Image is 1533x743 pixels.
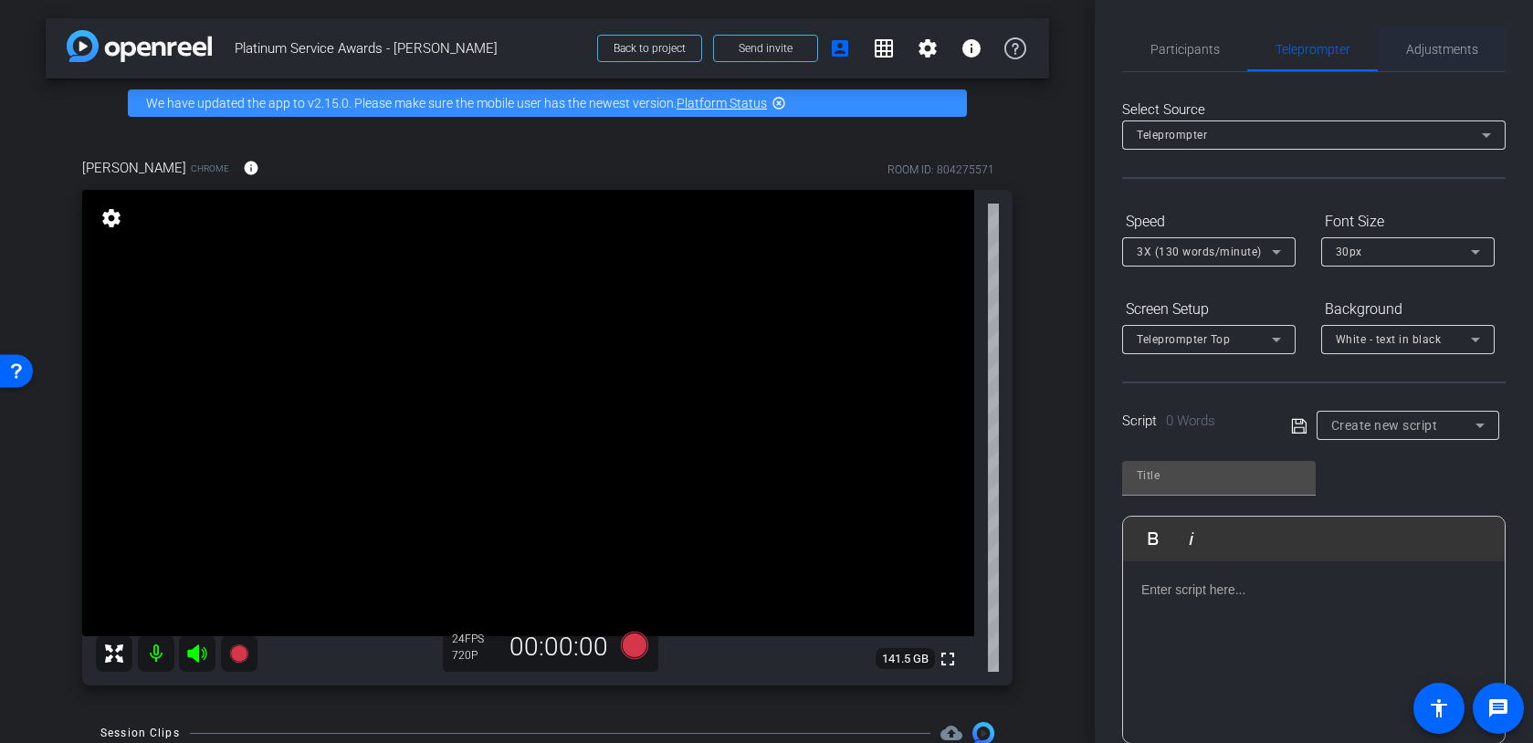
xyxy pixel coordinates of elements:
button: Send invite [713,35,818,62]
span: Create new script [1331,418,1438,433]
span: 141.5 GB [876,648,935,670]
div: Session Clips [100,724,180,742]
mat-icon: fullscreen [937,648,959,670]
div: 00:00:00 [498,632,620,663]
span: White - text in black [1336,333,1442,346]
div: Select Source [1122,99,1506,120]
mat-icon: grid_on [873,37,895,59]
div: Speed [1122,206,1296,237]
span: Teleprompter [1276,43,1350,56]
mat-icon: settings [917,37,939,59]
div: 720P [452,648,498,663]
span: 30px [1336,246,1362,258]
a: Platform Status [677,96,767,110]
div: Background [1321,294,1495,325]
span: 3X (130 words/minute) [1137,246,1262,258]
div: Script [1122,411,1265,432]
div: Screen Setup [1122,294,1296,325]
div: 24 [452,632,498,646]
span: Participants [1150,43,1220,56]
div: Font Size [1321,206,1495,237]
mat-icon: highlight_off [772,96,786,110]
div: We have updated the app to v2.15.0. Please make sure the mobile user has the newest version. [128,89,967,117]
img: app-logo [67,30,212,62]
button: Back to project [597,35,702,62]
input: Title [1137,465,1301,487]
span: Send invite [739,41,793,56]
button: Italic (⌘I) [1174,520,1209,557]
span: Teleprompter Top [1137,333,1230,346]
mat-icon: account_box [829,37,851,59]
mat-icon: settings [99,207,124,229]
mat-icon: info [961,37,982,59]
span: Back to project [614,42,686,55]
span: [PERSON_NAME] [82,158,186,178]
button: Bold (⌘B) [1136,520,1171,557]
span: FPS [465,633,484,645]
span: Adjustments [1406,43,1478,56]
mat-icon: accessibility [1428,697,1450,719]
span: Chrome [191,162,229,175]
mat-icon: info [243,160,259,176]
span: 0 Words [1166,413,1215,429]
span: Teleprompter [1137,129,1207,141]
div: ROOM ID: 804275571 [887,162,994,178]
mat-icon: message [1487,697,1509,719]
span: Platinum Service Awards - [PERSON_NAME] [235,30,586,67]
